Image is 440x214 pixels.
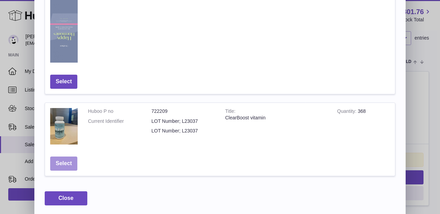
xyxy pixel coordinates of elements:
dd: LOT Number; L23037 [152,118,215,125]
dt: Huboo P no [88,108,152,115]
strong: Title [225,108,235,116]
span: Close [58,195,74,201]
dd: 722209 [152,108,215,115]
td: 368 [332,103,395,152]
img: ClearBoost vitamin [50,108,78,145]
div: ClearBoost vitamin [225,115,327,121]
button: Select [50,157,77,171]
button: Select [50,75,77,89]
dt: Current Identifier [88,118,152,125]
dd: LOT Number; L23037 [152,128,215,134]
strong: Quantity [337,108,358,116]
button: Close [45,191,87,205]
